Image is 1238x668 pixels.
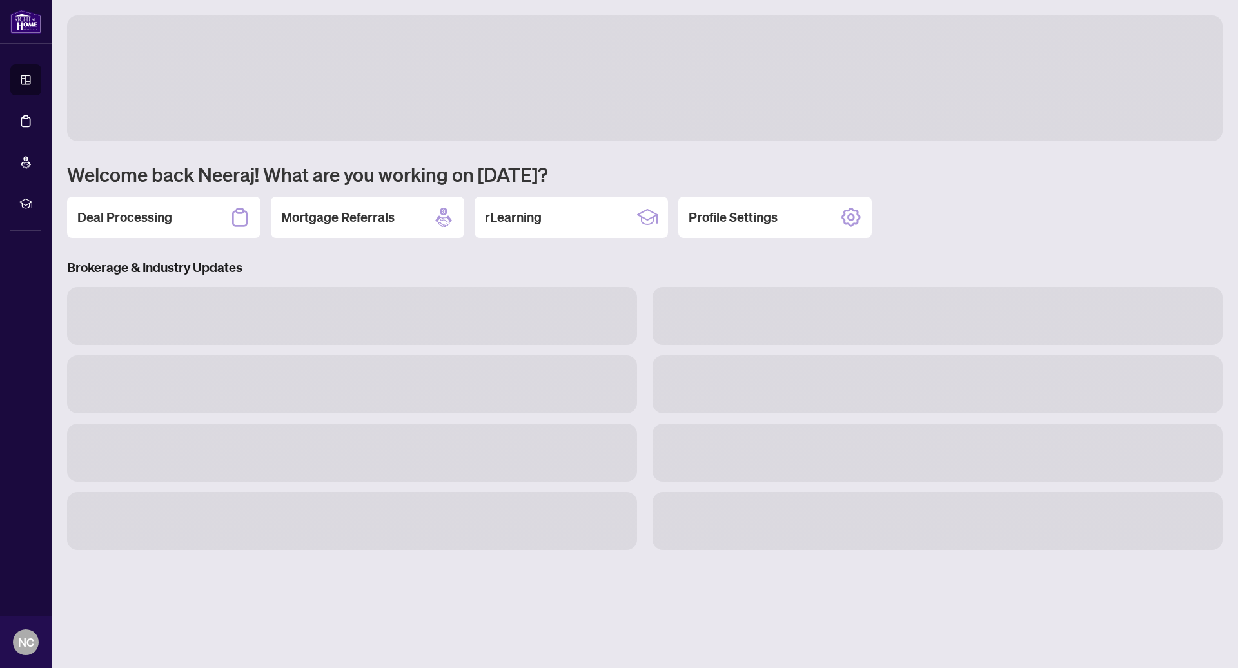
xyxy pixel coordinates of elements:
[689,208,778,226] h2: Profile Settings
[67,162,1223,186] h1: Welcome back Neeraj! What are you working on [DATE]?
[485,208,542,226] h2: rLearning
[18,633,34,651] span: NC
[77,208,172,226] h2: Deal Processing
[10,10,41,34] img: logo
[281,208,395,226] h2: Mortgage Referrals
[67,259,1223,277] h3: Brokerage & Industry Updates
